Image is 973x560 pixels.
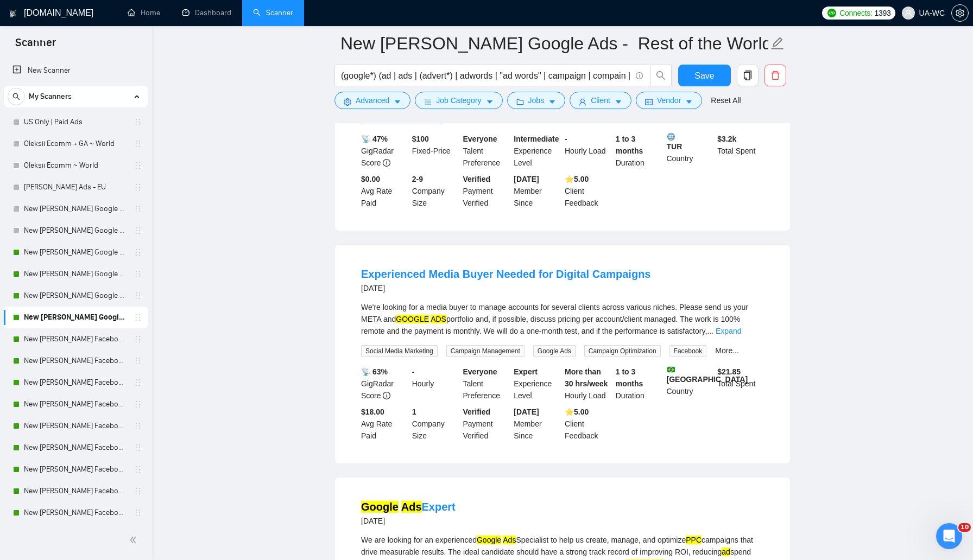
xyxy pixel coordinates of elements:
a: New Scanner [12,60,139,81]
button: Save [678,65,731,86]
b: [DATE] [514,175,539,183]
div: Payment Verified [461,406,512,442]
b: Intermediate [514,135,559,143]
span: Scanner [7,35,65,58]
a: More... [715,346,739,355]
b: TUR [667,133,713,151]
span: holder [134,118,142,126]
span: holder [134,291,142,300]
div: Hourly Load [563,366,614,402]
button: delete [764,65,786,86]
mark: ADS [431,315,446,323]
span: holder [134,161,142,170]
span: caret-down [685,98,693,106]
span: Campaign Optimization [584,345,661,357]
a: New [PERSON_NAME] Facebook Ads - Rest of the World [24,502,127,524]
span: Client [591,94,610,106]
b: 📡 63% [361,367,388,376]
span: holder [134,400,142,409]
span: copy [737,71,758,80]
span: idcard [645,98,653,106]
span: holder [134,422,142,430]
span: caret-down [548,98,556,106]
span: holder [134,378,142,387]
div: Avg Rate Paid [359,406,410,442]
a: New [PERSON_NAME] Google Ads - [GEOGRAPHIC_DATA]/JP/CN/IL/SG/HK/QA/[GEOGRAPHIC_DATA] [24,285,127,307]
button: copy [737,65,759,86]
span: folder [516,98,524,106]
span: info-circle [383,392,390,399]
span: info-circle [383,159,390,167]
b: [GEOGRAPHIC_DATA] [667,366,748,384]
span: holder [134,487,142,495]
b: - [565,135,567,143]
span: holder [134,508,142,517]
span: Jobs [528,94,545,106]
div: Talent Preference [461,133,512,169]
span: setting [344,98,351,106]
a: Experienced Media Buyer Needed for Digital Campaigns [361,268,650,280]
span: bars [424,98,432,106]
span: Job Category [436,94,481,106]
button: idcardVendorcaret-down [636,92,702,109]
span: holder [134,139,142,148]
a: New [PERSON_NAME] Google Ads - Rest of the World excl. Poor [24,307,127,328]
img: upwork-logo.png [827,9,836,17]
a: US Only | Paid Ads [24,111,127,133]
a: dashboardDashboard [182,8,231,17]
span: holder [134,357,142,365]
span: Advanced [356,94,389,106]
span: My Scanners [29,86,72,107]
span: ... [707,327,713,335]
div: Total Spent [715,133,766,169]
b: 2-9 [412,175,423,183]
b: Expert [514,367,538,376]
span: holder [134,183,142,192]
b: 1 to 3 months [616,367,643,388]
a: New [PERSON_NAME] Google Ads - EU+CH ex Nordic [24,198,127,220]
div: Client Feedback [563,173,614,209]
b: $ 100 [412,135,429,143]
a: New [PERSON_NAME] Google Ads - Nordic [24,241,127,263]
mark: Google [361,501,399,513]
a: [PERSON_NAME] Ads - EU [24,176,127,198]
img: 🌐 [667,133,675,141]
a: New [PERSON_NAME] Facebook Ads Other non-Specific - [GEOGRAPHIC_DATA]|[GEOGRAPHIC_DATA] [24,372,127,393]
div: Client Feedback [563,406,614,442]
div: [DATE] [361,514,456,527]
mark: Ads [503,536,516,544]
a: Oleksii Ecomm + GA ~ World [24,133,127,155]
span: holder [134,335,142,343]
a: searchScanner [253,8,293,17]
div: Talent Preference [461,366,512,402]
mark: ad [722,548,730,556]
b: Verified [463,408,491,416]
a: New [PERSON_NAME] Facebook Ads - [GEOGRAPHIC_DATA]/JP/CN/[GEOGRAPHIC_DATA]/SG/HK/QA/[GEOGRAPHIC_D... [24,480,127,502]
a: New [PERSON_NAME] Facebook Ads - EU+CH ex Nordic [24,393,127,415]
span: holder [134,205,142,213]
b: - [412,367,415,376]
span: delete [765,71,786,80]
div: Total Spent [715,366,766,402]
span: holder [134,443,142,452]
a: New [PERSON_NAME] Facebook Ads - [GEOGRAPHIC_DATA]/IR/[GEOGRAPHIC_DATA] [24,437,127,459]
a: New [PERSON_NAME] Facebook Ads - Nordic [24,415,127,437]
div: [DATE] [361,282,650,295]
b: $18.00 [361,408,384,416]
a: Reset All [711,94,741,106]
div: Company Size [410,173,461,209]
span: Social Media Marketing [361,345,438,357]
span: holder [134,226,142,235]
b: ⭐️ 5.00 [565,175,589,183]
a: homeHome [128,8,160,17]
div: Experience Level [511,366,563,402]
iframe: Intercom live chat [936,523,962,549]
div: Member Since [511,406,563,442]
a: Expand [716,327,741,335]
a: Oleksii Ecomm ~ World [24,155,127,176]
a: New [PERSON_NAME] Facebook Ads - /AU/[GEOGRAPHIC_DATA]/ [24,459,127,480]
input: Scanner name... [340,30,768,57]
div: Fixed-Price [410,133,461,169]
b: ⭐️ 5.00 [565,408,589,416]
b: [DATE] [514,408,539,416]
